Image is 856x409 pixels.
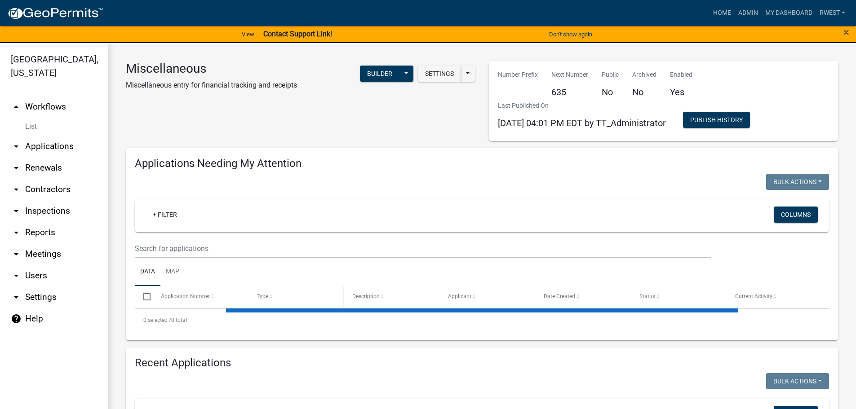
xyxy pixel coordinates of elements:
button: Don't show again [546,27,596,42]
i: arrow_drop_down [11,227,22,238]
span: Status [639,293,655,299]
i: arrow_drop_up [11,101,22,112]
h5: 635 [551,87,588,97]
h5: No [632,87,656,97]
i: help [11,313,22,324]
i: arrow_drop_down [11,206,22,216]
a: Admin [735,4,762,22]
button: Bulk Actions [766,174,829,190]
p: Next Number [551,70,588,79]
p: Last Published On [498,101,666,110]
wm-modal-confirm: Workflow Publish History [683,117,750,124]
div: 0 total [135,309,829,331]
button: Bulk Actions [766,373,829,389]
h5: Yes [670,87,692,97]
datatable-header-cell: Type [248,286,343,308]
datatable-header-cell: Current Activity [727,286,822,308]
span: Applicant [448,293,471,299]
a: Home [710,4,735,22]
span: [DATE] 04:01 PM EDT by TT_Administrator [498,118,666,128]
span: Current Activity [735,293,772,299]
p: Enabled [670,70,692,79]
a: My Dashboard [762,4,816,22]
datatable-header-cell: Select [135,286,152,308]
a: View [238,27,258,42]
span: 0 selected / [143,317,171,323]
a: Data [135,258,160,286]
h3: Miscellaneous [126,61,297,76]
button: Builder [360,66,399,82]
input: Search for applications [135,239,711,258]
i: arrow_drop_down [11,184,22,195]
span: Date Created [544,293,575,299]
i: arrow_drop_down [11,292,22,303]
p: Public [602,70,619,79]
datatable-header-cell: Status [631,286,727,308]
span: × [843,26,849,39]
button: Settings [418,66,461,82]
h4: Recent Applications [135,356,829,369]
h4: Applications Needing My Attention [135,157,829,170]
p: Archived [632,70,656,79]
button: Columns [774,207,818,223]
button: Close [843,27,849,38]
button: Publish History [683,112,750,128]
a: Map [160,258,185,286]
i: arrow_drop_down [11,163,22,173]
datatable-header-cell: Date Created [535,286,631,308]
p: Miscellaneous entry for financial tracking and receipts [126,80,297,91]
i: arrow_drop_down [11,141,22,152]
span: Application Number [161,293,210,299]
a: rwest [816,4,849,22]
span: Type [257,293,268,299]
h5: No [602,87,619,97]
datatable-header-cell: Application Number [152,286,248,308]
strong: Contact Support Link! [263,30,332,38]
span: Description [352,293,380,299]
datatable-header-cell: Description [344,286,439,308]
datatable-header-cell: Applicant [439,286,535,308]
i: arrow_drop_down [11,249,22,259]
a: + Filter [146,207,184,223]
i: arrow_drop_down [11,270,22,281]
p: Number Prefix [498,70,538,79]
